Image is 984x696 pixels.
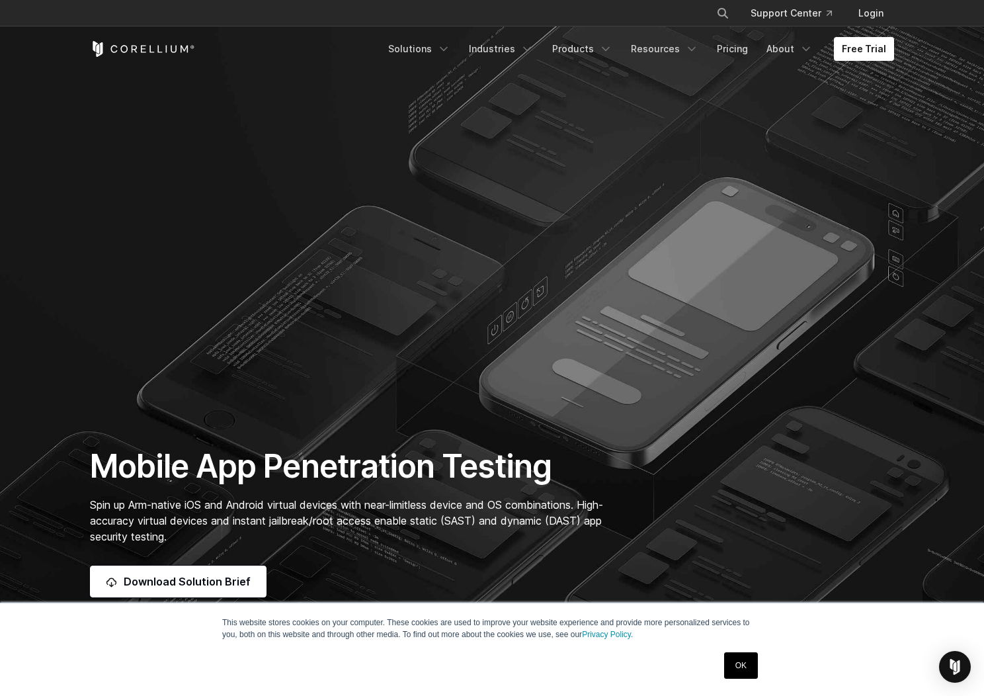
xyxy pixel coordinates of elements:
button: Search [711,1,735,25]
h1: Mobile App Penetration Testing [90,447,617,486]
a: Products [544,37,620,61]
div: Open Intercom Messenger [939,651,971,683]
div: Navigation Menu [700,1,894,25]
span: Download Solution Brief [124,574,251,589]
a: Pricing [709,37,756,61]
a: Privacy Policy. [582,630,633,639]
div: Navigation Menu [380,37,894,61]
a: Support Center [740,1,842,25]
a: Login [848,1,894,25]
a: Download Solution Brief [90,566,266,597]
a: Resources [623,37,706,61]
p: This website stores cookies on your computer. These cookies are used to improve your website expe... [222,617,762,640]
span: Spin up Arm-native iOS and Android virtual devices with near-limitless device and OS combinations... [90,498,603,543]
a: About [758,37,821,61]
a: Industries [461,37,542,61]
a: Corellium Home [90,41,195,57]
a: Free Trial [834,37,894,61]
a: Solutions [380,37,458,61]
a: OK [724,652,758,679]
